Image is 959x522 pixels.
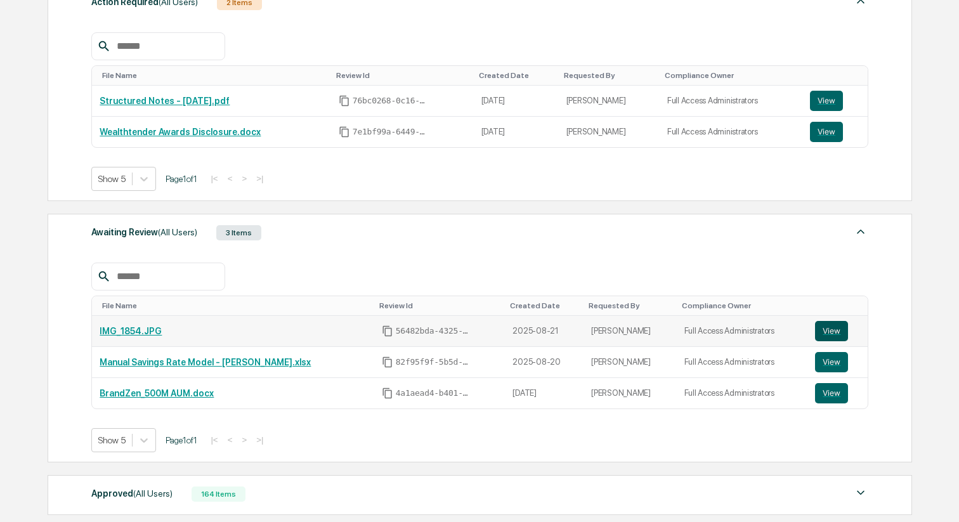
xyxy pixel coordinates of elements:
[677,347,808,378] td: Full Access Administrators
[224,434,237,445] button: <
[396,326,472,336] span: 56482bda-4325-49e7-a32b-01abb9eb6908
[216,225,261,240] div: 3 Items
[100,357,311,367] a: Manual Savings Rate Model - [PERSON_NAME].xlsx
[564,71,655,80] div: Toggle SortBy
[505,316,584,347] td: 2025-08-21
[505,378,584,408] td: [DATE]
[100,127,261,137] a: Wealthtender Awards Disclosure.docx
[810,91,860,111] a: View
[853,224,868,239] img: caret
[100,96,230,106] a: Structured Notes - [DATE].pdf
[102,71,325,80] div: Toggle SortBy
[207,173,221,184] button: |<
[584,378,676,408] td: [PERSON_NAME]
[252,173,267,184] button: >|
[815,383,860,403] a: View
[353,96,429,106] span: 76bc0268-0c16-4ddb-b54e-a2884c5893c1
[665,71,797,80] div: Toggle SortBy
[252,434,267,445] button: >|
[166,435,197,445] span: Page 1 of 1
[100,326,162,336] a: IMG_1854.JPG
[133,488,173,499] span: (All Users)
[584,316,676,347] td: [PERSON_NAME]
[474,86,559,117] td: [DATE]
[382,356,393,368] span: Copy Id
[559,117,660,147] td: [PERSON_NAME]
[810,91,843,111] button: View
[812,71,863,80] div: Toggle SortBy
[339,126,350,138] span: Copy Id
[660,86,802,117] td: Full Access Administrators
[91,485,173,502] div: Approved
[660,117,802,147] td: Full Access Administrators
[238,173,251,184] button: >
[382,388,393,399] span: Copy Id
[682,301,803,310] div: Toggle SortBy
[353,127,429,137] span: 7e1bf99a-6449-45c3-8181-c0e5f5f3b389
[677,316,808,347] td: Full Access Administrators
[336,71,469,80] div: Toggle SortBy
[100,388,214,398] a: BrandZen_500M AUM.docx
[559,86,660,117] td: [PERSON_NAME]
[589,301,671,310] div: Toggle SortBy
[474,117,559,147] td: [DATE]
[479,71,554,80] div: Toggle SortBy
[166,174,197,184] span: Page 1 of 1
[510,301,578,310] div: Toggle SortBy
[207,434,221,445] button: |<
[91,224,197,240] div: Awaiting Review
[677,378,808,408] td: Full Access Administrators
[815,321,860,341] a: View
[158,227,197,237] span: (All Users)
[379,301,500,310] div: Toggle SortBy
[505,347,584,378] td: 2025-08-20
[192,486,245,502] div: 164 Items
[815,383,848,403] button: View
[818,301,863,310] div: Toggle SortBy
[339,95,350,107] span: Copy Id
[396,357,472,367] span: 82f95f9f-5b5d-4c28-bec3-35b05bbbb4d2
[853,485,868,500] img: caret
[810,122,843,142] button: View
[810,122,860,142] a: View
[382,325,393,337] span: Copy Id
[102,301,369,310] div: Toggle SortBy
[396,388,472,398] span: 4a1aead4-b401-4f2a-9fed-32af7de24bce
[815,321,848,341] button: View
[584,347,676,378] td: [PERSON_NAME]
[815,352,848,372] button: View
[238,434,251,445] button: >
[224,173,237,184] button: <
[815,352,860,372] a: View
